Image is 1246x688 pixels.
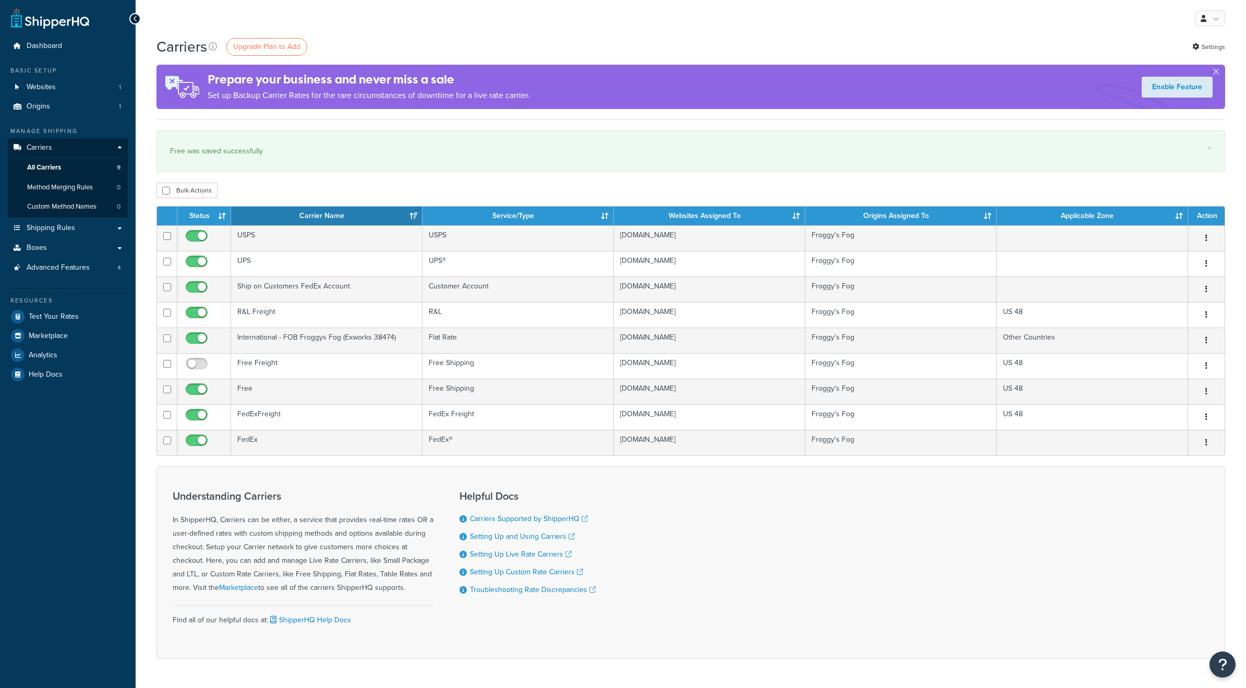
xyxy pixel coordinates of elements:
[997,328,1188,353] td: Other Countries
[805,207,997,225] th: Origins Assigned To: activate to sort column ascending
[997,404,1188,430] td: US 48
[177,207,231,225] th: Status: activate to sort column ascending
[226,38,307,56] a: Upgrade Plan to Add
[117,263,121,272] span: 4
[27,244,47,252] span: Boxes
[8,296,128,305] div: Resources
[231,328,422,353] td: International - FOB Froggys Fog (Exworks 38474)
[231,379,422,404] td: Free
[614,251,805,276] td: [DOMAIN_NAME]
[8,258,128,277] a: Advanced Features 4
[8,197,128,216] a: Custom Method Names 0
[8,97,128,116] li: Origins
[231,225,422,251] td: USPS
[170,144,1212,159] div: Free was saved successfully
[8,238,128,258] a: Boxes
[614,302,805,328] td: [DOMAIN_NAME]
[614,225,805,251] td: [DOMAIN_NAME]
[422,379,614,404] td: Free Shipping
[805,225,997,251] td: Froggy's Fog
[8,307,128,326] a: Test Your Rates
[27,102,50,111] span: Origins
[8,346,128,365] a: Analytics
[470,566,583,577] a: Setting Up Custom Rate Carriers
[208,71,530,88] h4: Prepare your business and never miss a sale
[173,490,433,502] h3: Understanding Carriers
[231,302,422,328] td: R&L Freight
[805,404,997,430] td: Froggy's Fog
[997,379,1188,404] td: US 48
[614,328,805,353] td: [DOMAIN_NAME]
[422,430,614,455] td: FedEx®
[8,178,128,197] li: Method Merging Rules
[8,158,128,177] li: All Carriers
[8,37,128,56] a: Dashboard
[117,163,120,172] span: 9
[805,379,997,404] td: Froggy's Fog
[997,207,1188,225] th: Applicable Zone: activate to sort column ascending
[11,8,89,29] a: ShipperHQ Home
[231,404,422,430] td: FedExFreight
[422,328,614,353] td: Flat Rate
[8,327,128,345] a: Marketplace
[29,370,63,379] span: Help Docs
[805,353,997,379] td: Froggy's Fog
[1142,77,1213,98] a: Enable Feature
[119,102,121,111] span: 1
[422,404,614,430] td: FedEx Freight
[27,143,52,152] span: Carriers
[805,251,997,276] td: Froggy's Fog
[422,353,614,379] td: Free Shipping
[8,138,128,158] a: Carriers
[470,531,575,542] a: Setting Up and Using Carriers
[8,127,128,136] div: Manage Shipping
[1192,40,1225,54] a: Settings
[8,365,128,384] a: Help Docs
[614,430,805,455] td: [DOMAIN_NAME]
[27,42,62,51] span: Dashboard
[805,276,997,302] td: Froggy's Fog
[27,202,96,211] span: Custom Method Names
[117,183,120,192] span: 0
[8,78,128,97] li: Websites
[422,276,614,302] td: Customer Account
[156,65,208,109] img: ad-rules-rateshop-fe6ec290ccb7230408bd80ed9643f0289d75e0ffd9eb532fc0e269fcd187b520.png
[173,605,433,627] div: Find all of our helpful docs at:
[156,37,207,57] h1: Carriers
[27,83,56,92] span: Websites
[27,224,75,233] span: Shipping Rules
[805,328,997,353] td: Froggy's Fog
[1207,144,1212,152] a: ×
[805,430,997,455] td: Froggy's Fog
[29,332,68,341] span: Marketplace
[219,582,258,593] a: Marketplace
[231,207,422,225] th: Carrier Name: activate to sort column ascending
[231,251,422,276] td: UPS
[27,263,90,272] span: Advanced Features
[8,158,128,177] a: All Carriers 9
[29,351,57,360] span: Analytics
[422,302,614,328] td: R&L
[27,183,93,192] span: Method Merging Rules
[233,41,300,52] span: Upgrade Plan to Add
[805,302,997,328] td: Froggy's Fog
[8,258,128,277] li: Advanced Features
[208,88,530,103] p: Set up Backup Carrier Rates for the rare circumstances of downtime for a live rate carrier.
[8,178,128,197] a: Method Merging Rules 0
[117,202,120,211] span: 0
[173,490,433,595] div: In ShipperHQ, Carriers can be either, a service that provides real-time rates OR a user-defined r...
[470,549,572,560] a: Setting Up Live Rate Carriers
[614,353,805,379] td: [DOMAIN_NAME]
[1209,651,1236,678] button: Open Resource Center
[268,614,351,625] a: ShipperHQ Help Docs
[1188,207,1225,225] th: Action
[231,353,422,379] td: Free Freight
[997,302,1188,328] td: US 48
[614,379,805,404] td: [DOMAIN_NAME]
[422,251,614,276] td: UPS®
[470,513,588,524] a: Carriers Supported by ShipperHQ
[119,83,121,92] span: 1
